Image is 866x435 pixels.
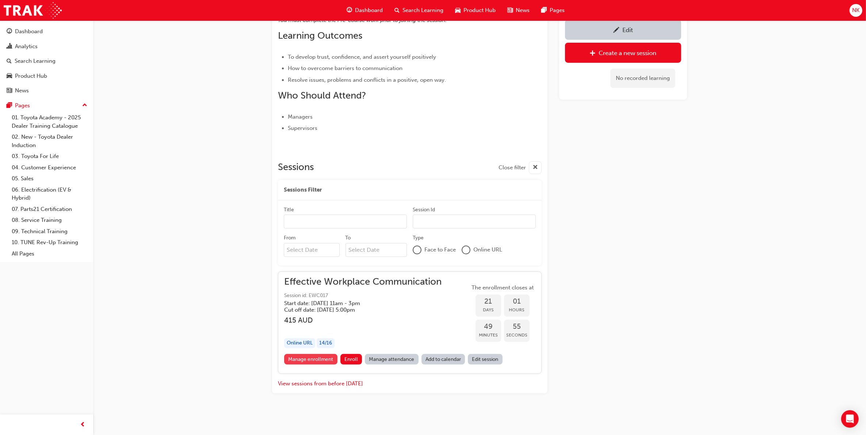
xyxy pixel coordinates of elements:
span: car-icon [7,73,12,80]
button: Pages [3,99,90,112]
div: Analytics [15,42,38,51]
div: Online URL [284,338,315,348]
span: Dashboard [355,6,383,15]
span: search-icon [394,6,400,15]
span: Online URL [473,246,502,254]
a: All Pages [9,248,90,259]
a: pages-iconPages [535,3,571,18]
a: Create a new session [565,43,681,63]
span: Hours [504,306,530,314]
span: Seconds [504,331,530,339]
span: cross-icon [533,163,538,172]
span: Close filter [499,163,526,172]
a: Manage attendance [365,354,419,365]
span: guage-icon [347,6,352,15]
span: NK [852,6,859,15]
a: 06. Electrification (EV & Hybrid) [9,184,90,204]
a: Search Learning [3,54,90,68]
span: 01 [504,297,530,306]
input: Title [284,215,407,228]
a: car-iconProduct Hub [449,3,501,18]
span: Pages [550,6,565,15]
span: Who Should Attend? [278,90,366,101]
a: 08. Service Training [9,215,90,226]
span: news-icon [507,6,513,15]
div: News [15,86,29,95]
div: From [284,234,295,242]
h3: 415 AUD [284,316,442,324]
a: Dashboard [3,25,90,38]
img: Trak [4,2,62,19]
span: guage-icon [7,28,12,35]
span: 49 [476,323,501,331]
a: 01. Toyota Academy - 2025 Dealer Training Catalogue [9,112,90,131]
input: From [284,243,340,257]
span: prev-icon [80,420,86,430]
span: Product Hub [463,6,496,15]
div: Type [413,234,424,242]
span: How to overcome barriers to communication [288,65,403,72]
button: View sessions from before [DATE] [278,380,363,388]
div: Title [284,206,294,213]
a: 05. Sales [9,173,90,184]
a: Manage enrollment [284,354,337,365]
a: 03. Toyota For Life [9,151,90,162]
span: Supervisors [288,125,317,131]
span: pencil-icon [613,27,619,34]
span: Session id: EWC017 [284,292,442,300]
div: Pages [15,101,30,110]
a: News [3,84,90,97]
span: Search Learning [403,6,443,15]
span: pages-icon [541,6,547,15]
h2: Sessions [278,161,314,174]
input: Session Id [413,215,536,228]
div: Session Id [413,206,435,213]
a: 09. Technical Training [9,226,90,237]
div: Dashboard [15,27,43,36]
span: You must complete the Pre-course work prior to joining the session. [278,17,447,23]
span: car-icon [455,6,461,15]
span: Minutes [476,331,501,339]
a: Edit session [468,354,503,365]
span: Managers [288,113,313,120]
a: 07. Parts21 Certification [9,204,90,215]
span: To develop trust, confidence, and assert yourself positively [288,54,436,60]
a: Analytics [3,40,90,53]
div: Product Hub [15,72,47,80]
button: DashboardAnalyticsSearch LearningProduct HubNews [3,23,90,99]
span: 21 [476,297,501,306]
div: 14 / 16 [317,338,335,348]
span: chart-icon [7,43,12,50]
span: Resolve issues, problems and conflicts in a positive, open way. [288,77,446,83]
span: up-icon [82,101,87,110]
a: news-iconNews [501,3,535,18]
button: Enroll [340,354,362,365]
span: Days [476,306,501,314]
div: Open Intercom Messenger [841,410,859,428]
span: pages-icon [7,103,12,109]
span: news-icon [7,88,12,94]
a: search-iconSearch Learning [389,3,449,18]
h5: Cut off date: [DATE] 5:00pm [284,307,430,313]
span: 55 [504,323,530,331]
div: Edit [622,26,633,34]
span: search-icon [7,58,12,65]
span: News [516,6,530,15]
a: 10. TUNE Rev-Up Training [9,237,90,248]
a: 02. New - Toyota Dealer Induction [9,131,90,151]
button: NK [850,4,862,17]
button: Effective Workplace CommunicationSession id: EWC017Start date: [DATE] 11am - 3pm Cut off date: [D... [284,278,535,367]
span: Effective Workplace Communication [284,278,442,286]
a: Add to calendar [421,354,465,365]
span: Face to Face [424,246,456,254]
a: guage-iconDashboard [341,3,389,18]
button: Close filter [499,161,542,174]
span: The enrollment closes at [470,284,535,292]
span: Sessions Filter [284,186,322,194]
input: To [346,243,407,257]
div: To [346,234,351,242]
div: Search Learning [15,57,56,65]
div: Create a new session [599,49,657,57]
